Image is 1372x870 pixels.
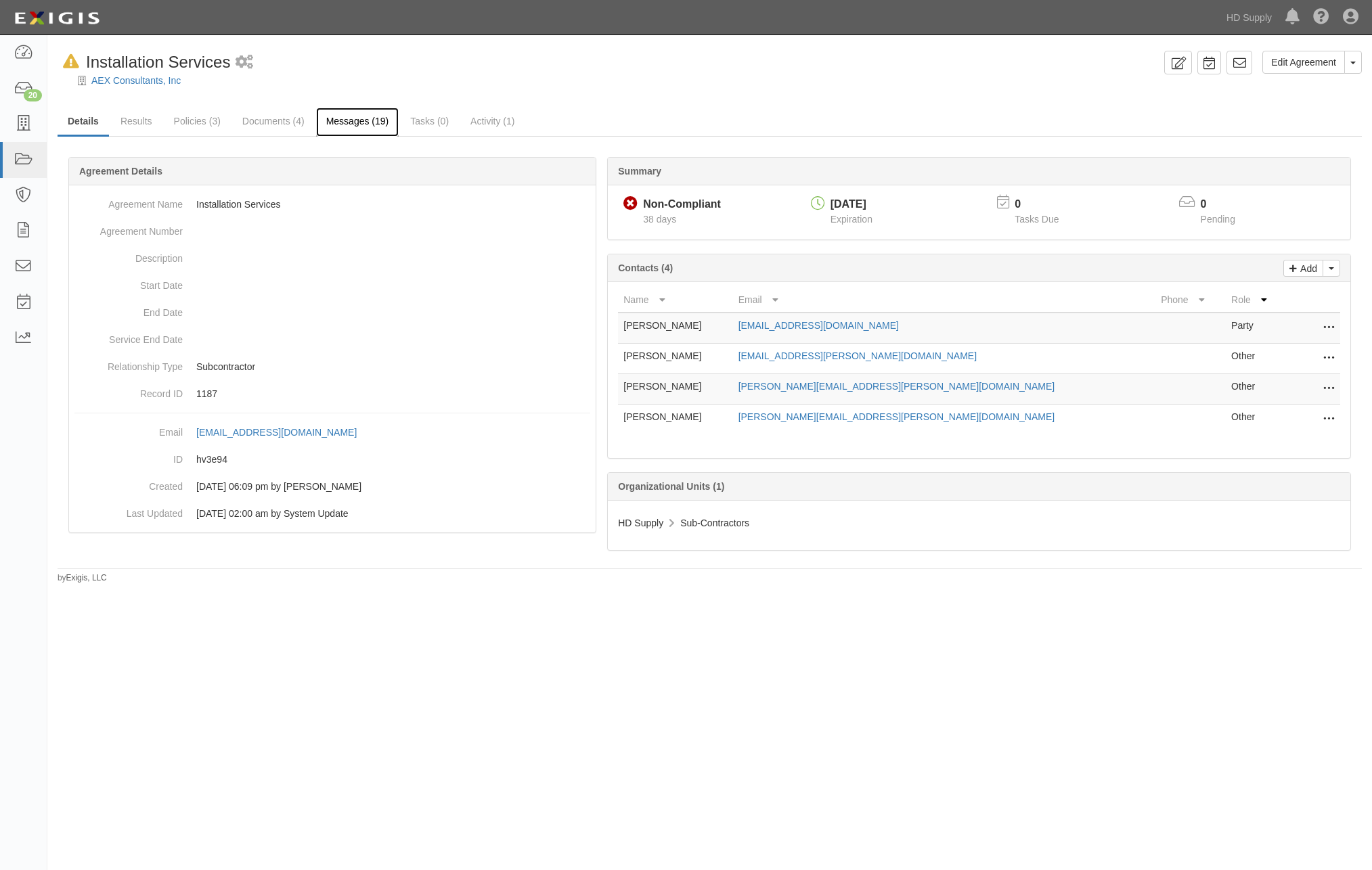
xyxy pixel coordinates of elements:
[196,427,372,438] a: [EMAIL_ADDRESS][DOMAIN_NAME]
[618,288,732,313] th: Name
[1313,9,1329,26] i: Help Center - Complianz
[74,500,183,520] dt: Last Updated
[738,350,977,361] a: [EMAIL_ADDRESS][PERSON_NAME][DOMAIN_NAME]
[74,218,183,238] dt: Agreement Number
[1220,4,1279,31] a: HD Supply
[63,55,79,69] i: In Default since 09/23/2025
[74,353,183,373] dt: Relationship Type
[1226,344,1286,374] td: Other
[1226,313,1286,344] td: Party
[1297,260,1317,276] p: Add
[74,473,590,500] dd: [DATE] 06:09 pm by [PERSON_NAME]
[1155,288,1226,313] th: Phone
[74,446,590,473] dd: hv3e94
[618,166,661,177] b: Summary
[831,214,872,225] span: Expiration
[643,214,676,225] span: Since 08/26/2025
[91,75,181,86] a: AEX Consultants, Inc
[1226,405,1286,435] td: Other
[74,245,183,265] dt: Description
[618,262,673,273] b: Contacts (4)
[618,313,732,344] td: [PERSON_NAME]
[618,518,663,528] span: HD Supply
[460,108,525,135] a: Activity (1)
[74,500,590,527] dd: [DATE] 02:00 am by System Update
[74,446,183,466] dt: ID
[618,481,724,492] b: Organizational Units (1)
[738,381,1055,392] a: [PERSON_NAME][EMAIL_ADDRESS][PERSON_NAME][DOMAIN_NAME]
[196,387,590,400] p: 1187
[1226,374,1286,405] td: Other
[10,6,104,30] img: logo-5460c22ac91f19d4615b14bd174203de0afe785f0fc80cf4dbbc73dc1793850b.png
[618,344,732,374] td: [PERSON_NAME]
[618,405,732,435] td: [PERSON_NAME]
[74,299,183,319] dt: End Date
[24,89,42,101] div: 20
[1201,197,1252,212] p: 0
[74,272,183,292] dt: Start Date
[316,108,399,137] a: Messages (19)
[79,166,162,177] b: Agreement Details
[196,426,357,439] div: [EMAIL_ADDRESS][DOMAIN_NAME]
[110,108,162,135] a: Results
[74,191,590,218] dd: Installation Services
[58,51,230,74] div: Installation Services
[1262,51,1345,74] a: Edit Agreement
[618,374,732,405] td: [PERSON_NAME]
[236,55,253,70] i: 1 scheduled workflow
[74,191,183,211] dt: Agreement Name
[164,108,231,135] a: Policies (3)
[74,326,183,346] dt: Service End Date
[680,518,749,528] span: Sub-Contractors
[74,419,183,439] dt: Email
[58,572,107,584] small: by
[1015,197,1076,212] p: 0
[74,353,590,380] dd: Subcontractor
[86,53,230,71] span: Installation Services
[1226,288,1286,313] th: Role
[738,320,899,331] a: [EMAIL_ADDRESS][DOMAIN_NAME]
[1015,214,1059,225] span: Tasks Due
[66,573,107,582] a: Exigis, LLC
[74,380,183,400] dt: Record ID
[738,411,1055,422] a: [PERSON_NAME][EMAIL_ADDRESS][PERSON_NAME][DOMAIN_NAME]
[1283,260,1323,277] a: Add
[1201,214,1235,225] span: Pending
[58,108,109,137] a: Details
[74,473,183,493] dt: Created
[400,108,459,135] a: Tasks (0)
[643,197,721,212] div: Non-Compliant
[623,197,638,211] i: Non-Compliant
[232,108,315,135] a: Documents (4)
[831,197,872,212] div: [DATE]
[733,288,1156,313] th: Email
